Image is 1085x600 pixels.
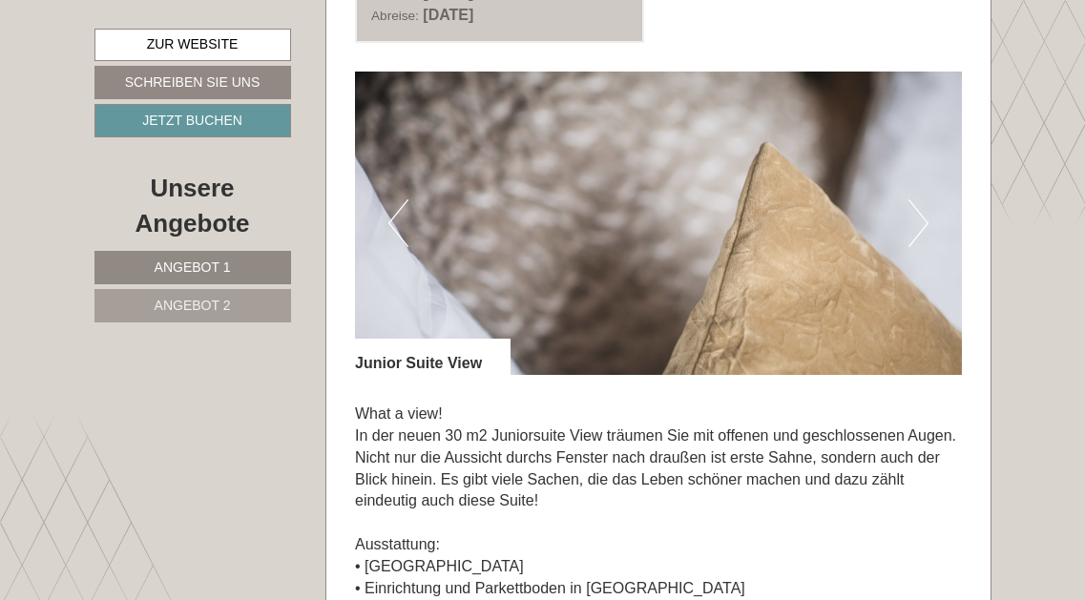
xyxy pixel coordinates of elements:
[155,298,231,313] span: Angebot 2
[355,339,511,375] div: Junior Suite View
[94,104,291,137] a: Jetzt buchen
[94,171,291,241] div: Unsere Angebote
[371,9,419,23] small: Abreise:
[94,29,291,61] a: Zur Website
[155,259,231,275] span: Angebot 1
[94,66,291,99] a: Schreiben Sie uns
[908,199,929,247] button: Next
[355,72,962,375] img: image
[423,7,473,23] b: [DATE]
[388,199,408,247] button: Previous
